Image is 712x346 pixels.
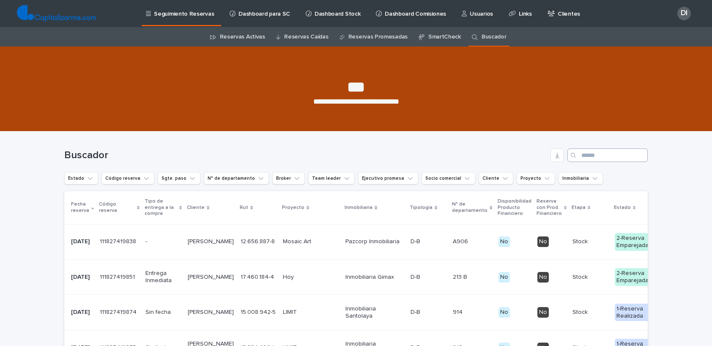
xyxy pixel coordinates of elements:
[572,203,586,212] p: Etapa
[99,200,135,215] p: Código reserva
[71,309,93,316] p: [DATE]
[428,27,461,47] a: SmartCheck
[453,307,464,316] p: 914
[345,203,372,212] p: Inmobiliaria
[498,236,510,247] div: No
[101,172,154,184] button: Código reserva
[100,272,137,281] p: 111827419851
[145,197,177,218] p: Tipo de entrega a la compra
[284,27,328,47] a: Reservas Caídas
[537,197,562,218] p: Reserva con Prod. Financiero
[283,238,339,245] p: Mosaic Art
[517,172,555,184] button: Proyecto
[64,149,547,162] h1: Buscador
[498,272,510,283] div: No
[537,272,549,283] div: No
[345,238,404,245] p: Pazcorp Inmobiliaria
[241,236,277,245] p: 12.656.887-8
[498,307,510,318] div: No
[572,309,608,316] p: Stock
[452,200,487,215] p: N° de departamento
[348,27,408,47] a: Reservas Promesadas
[71,238,93,245] p: [DATE]
[614,203,631,212] p: Estado
[145,309,181,316] p: Sin fecha
[567,148,648,162] input: Search
[64,172,98,184] button: Estado
[345,274,404,281] p: Inmobiliaria Gimax
[187,203,205,212] p: Cliente
[188,309,234,316] p: [PERSON_NAME]
[358,172,418,184] button: Ejecutivo promesa
[615,233,653,251] div: 2-Reserva Emparejada
[145,270,181,284] p: Entrega Inmediata
[345,305,404,320] p: Inmobiliaria Santolaya
[537,307,549,318] div: No
[498,197,531,218] p: Disponibilidad Producto Financiero
[559,172,603,184] button: Inmobiliaria
[411,236,422,245] p: D-B
[158,172,200,184] button: Sgte. paso
[145,238,181,245] p: -
[482,27,507,47] a: Buscador
[572,274,608,281] p: Stock
[188,274,234,281] p: [PERSON_NAME]
[241,307,277,316] p: 15.008.942-5
[100,307,138,316] p: 111827419874
[188,238,234,245] p: [PERSON_NAME]
[410,203,433,212] p: Tipología
[615,268,653,286] div: 2-Reserva Emparejada
[241,272,276,281] p: 17.460.184-4
[308,172,355,184] button: Team leader
[240,203,248,212] p: Rut
[479,172,513,184] button: Cliente
[283,309,339,316] p: LIMIT
[71,274,93,281] p: [DATE]
[71,200,89,215] p: Fecha reserva
[100,236,138,245] p: 111827419838
[17,5,96,22] img: TjQlHxlQVOtaKxwbrr5R
[411,272,422,281] p: D-B
[572,238,608,245] p: Stock
[283,274,339,281] p: Hoy
[220,27,265,47] a: Reservas Activas
[537,236,549,247] div: No
[411,307,422,316] p: D-B
[422,172,475,184] button: Socio comercial
[453,272,469,281] p: 213 B
[272,172,305,184] button: Broker
[204,172,269,184] button: N° de departamento
[677,7,691,20] div: DI
[615,304,653,321] div: 1-Reserva Realizada
[282,203,304,212] p: Proyecto
[453,236,470,245] p: A906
